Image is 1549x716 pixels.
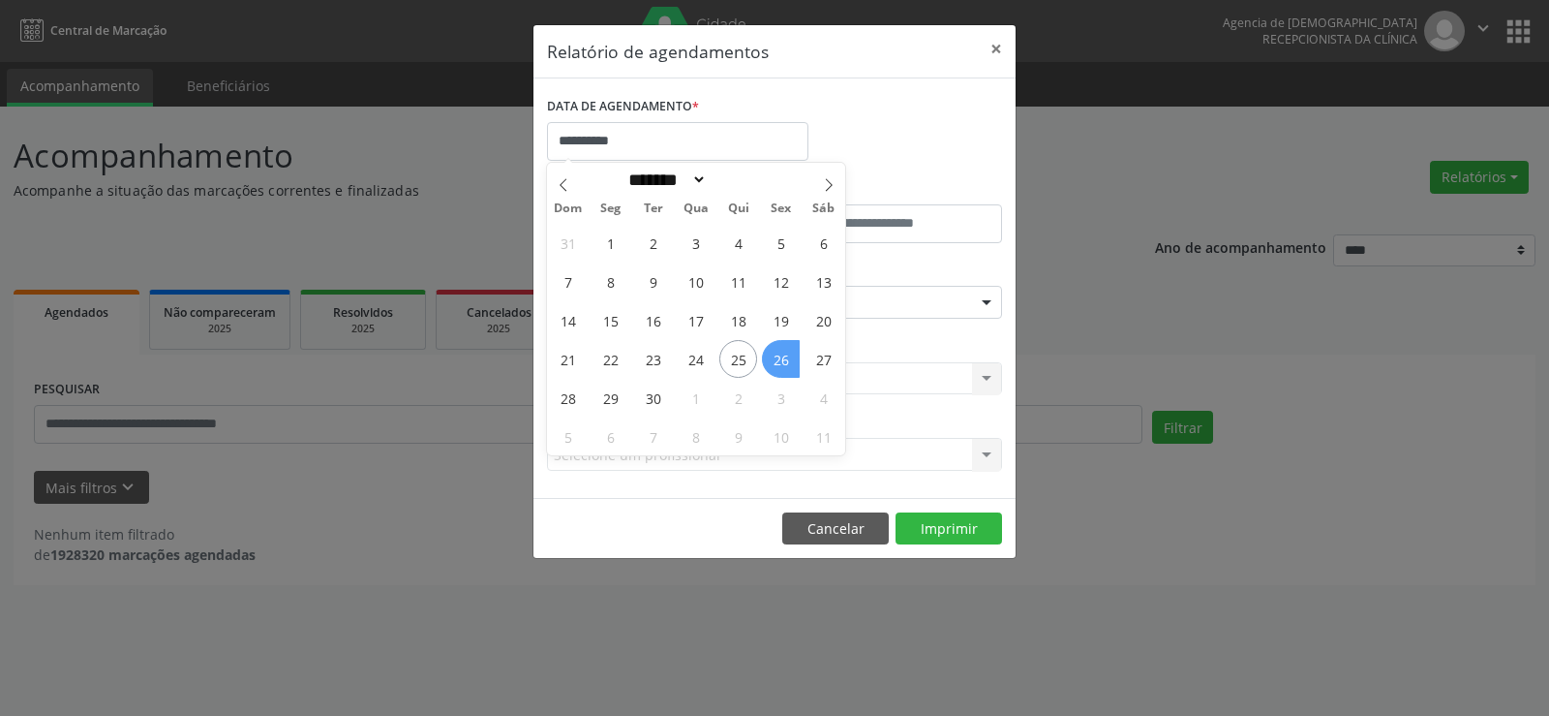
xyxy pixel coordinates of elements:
span: Outubro 1, 2025 [677,379,714,417]
span: Outubro 6, 2025 [592,418,629,455]
label: ATÉ [779,174,1002,204]
span: Outubro 4, 2025 [805,379,842,417]
span: Setembro 10, 2025 [677,263,714,300]
span: Setembro 30, 2025 [634,379,672,417]
span: Setembro 18, 2025 [719,301,757,339]
span: Setembro 9, 2025 [634,263,672,300]
span: Setembro 22, 2025 [592,340,629,378]
span: Qui [717,202,760,215]
span: Setembro 11, 2025 [719,263,757,300]
span: Setembro 25, 2025 [719,340,757,378]
span: Outubro 11, 2025 [805,418,842,455]
span: Setembro 16, 2025 [634,301,672,339]
button: Imprimir [896,513,1002,545]
span: Outubro 7, 2025 [634,418,672,455]
span: Setembro 23, 2025 [634,340,672,378]
span: Setembro 17, 2025 [677,301,714,339]
span: Setembro 20, 2025 [805,301,842,339]
input: Year [707,170,771,190]
span: Setembro 12, 2025 [762,263,800,300]
span: Setembro 26, 2025 [762,340,800,378]
span: Sáb [803,202,845,215]
span: Setembro 21, 2025 [549,340,587,378]
span: Setembro 14, 2025 [549,301,587,339]
span: Outubro 10, 2025 [762,418,800,455]
span: Outubro 9, 2025 [719,418,757,455]
span: Setembro 29, 2025 [592,379,629,417]
span: Sex [760,202,803,215]
span: Setembro 24, 2025 [677,340,714,378]
span: Outubro 3, 2025 [762,379,800,417]
span: Outubro 5, 2025 [549,418,587,455]
span: Setembro 19, 2025 [762,301,800,339]
button: Close [977,25,1016,73]
span: Setembro 2, 2025 [634,224,672,262]
span: Setembro 4, 2025 [719,224,757,262]
span: Setembro 3, 2025 [677,224,714,262]
span: Agosto 31, 2025 [549,224,587,262]
span: Setembro 13, 2025 [805,263,842,300]
select: Month [622,170,707,190]
span: Qua [675,202,717,215]
span: Setembro 7, 2025 [549,263,587,300]
label: DATA DE AGENDAMENTO [547,92,699,122]
span: Setembro 8, 2025 [592,263,629,300]
span: Setembro 5, 2025 [762,224,800,262]
span: Outubro 8, 2025 [677,418,714,455]
span: Setembro 6, 2025 [805,224,842,262]
span: Dom [547,202,590,215]
span: Setembro 28, 2025 [549,379,587,417]
span: Setembro 27, 2025 [805,340,842,378]
span: Setembro 1, 2025 [592,224,629,262]
span: Outubro 2, 2025 [719,379,757,417]
span: Ter [632,202,675,215]
button: Cancelar [782,513,889,545]
span: Seg [590,202,632,215]
h5: Relatório de agendamentos [547,39,769,64]
span: Setembro 15, 2025 [592,301,629,339]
